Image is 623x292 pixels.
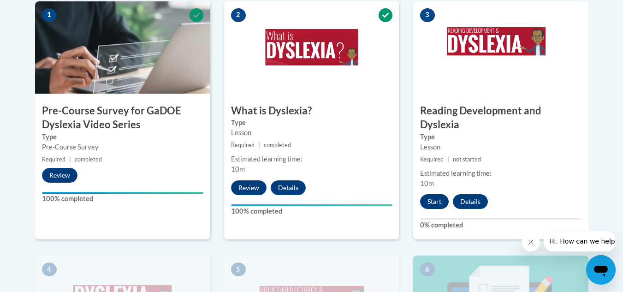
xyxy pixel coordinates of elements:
div: Lesson [420,142,581,152]
span: 5 [231,262,246,276]
span: | [258,142,260,149]
button: Details [453,194,488,209]
iframe: Close message [522,233,540,251]
span: completed [75,156,102,163]
div: Lesson [231,128,392,138]
img: Course Image [413,1,588,94]
div: Your progress [231,204,392,206]
span: 2 [231,8,246,22]
button: Review [42,168,77,183]
label: 100% completed [42,194,203,204]
span: Required [420,156,444,163]
div: Estimated learning time: [231,154,392,164]
button: Details [271,180,306,195]
span: 10m [420,179,434,187]
button: Start [420,194,449,209]
span: | [69,156,71,163]
label: Type [420,132,581,142]
span: 1 [42,8,57,22]
span: not started [453,156,481,163]
button: Review [231,180,267,195]
iframe: Button to launch messaging window [586,255,616,285]
h3: Pre-Course Survey for GaDOE Dyslexia Video Series [35,104,210,132]
label: Type [42,132,203,142]
span: Required [42,156,65,163]
img: Course Image [224,1,399,94]
span: Hi. How can we help? [6,6,75,14]
span: | [447,156,449,163]
h3: What is Dyslexia? [224,104,399,118]
label: 100% completed [231,206,392,216]
div: Estimated learning time: [420,168,581,179]
span: 4 [42,262,57,276]
span: Required [231,142,255,149]
span: 3 [420,8,435,22]
label: Type [231,118,392,128]
img: Course Image [35,1,210,94]
h3: Reading Development and Dyslexia [413,104,588,132]
div: Pre-Course Survey [42,142,203,152]
iframe: Message from company [544,231,616,251]
span: 6 [420,262,435,276]
div: Your progress [42,192,203,194]
label: 0% completed [420,220,581,230]
span: completed [264,142,291,149]
span: 10m [231,165,245,173]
